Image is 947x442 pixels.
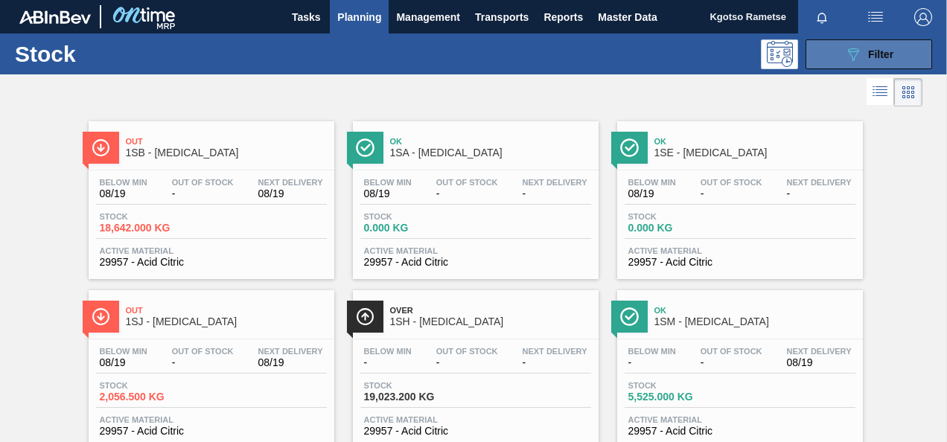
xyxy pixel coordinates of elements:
[620,138,639,157] img: Ícone
[701,357,762,368] span: -
[787,357,852,368] span: 08/19
[914,8,932,26] img: Logout
[628,415,852,424] span: Active Material
[390,147,591,158] span: 1SA - Citric Acid
[100,426,323,437] span: 29957 - Acid Citric
[543,8,583,26] span: Reports
[475,8,529,26] span: Transports
[867,8,884,26] img: userActions
[100,178,147,187] span: Below Min
[364,246,587,255] span: Active Material
[77,110,342,279] a: ÍconeOut1SB - [MEDICAL_DATA]Below Min08/19Out Of Stock-Next Delivery08/19Stock18,642.000 KGActive...
[787,178,852,187] span: Next Delivery
[868,48,893,60] span: Filter
[628,257,852,268] span: 29957 - Acid Citric
[654,316,855,327] span: 1SM - Citric Acid
[364,222,468,234] span: 0.000 KG
[100,246,323,255] span: Active Material
[523,347,587,356] span: Next Delivery
[436,178,498,187] span: Out Of Stock
[364,415,587,424] span: Active Material
[172,357,234,368] span: -
[172,188,234,199] span: -
[523,357,587,368] span: -
[628,222,733,234] span: 0.000 KG
[364,347,412,356] span: Below Min
[390,137,591,146] span: Ok
[337,8,381,26] span: Planning
[787,188,852,199] span: -
[654,306,855,315] span: Ok
[258,178,323,187] span: Next Delivery
[356,307,374,326] img: Ícone
[100,415,323,424] span: Active Material
[364,178,412,187] span: Below Min
[100,222,204,234] span: 18,642.000 KG
[258,188,323,199] span: 08/19
[364,188,412,199] span: 08/19
[364,212,468,221] span: Stock
[390,316,591,327] span: 1SH - Citric Acid
[100,347,147,356] span: Below Min
[598,8,657,26] span: Master Data
[364,391,468,403] span: 19,023.200 KG
[761,39,798,69] div: Programming: no user selected
[628,347,676,356] span: Below Min
[798,7,846,28] button: Notifications
[364,357,412,368] span: -
[654,137,855,146] span: Ok
[364,426,587,437] span: 29957 - Acid Citric
[100,257,323,268] span: 29957 - Acid Citric
[290,8,322,26] span: Tasks
[628,391,733,403] span: 5,525.000 KG
[701,188,762,199] span: -
[100,391,204,403] span: 2,056.500 KG
[806,39,932,69] button: Filter
[396,8,460,26] span: Management
[628,188,676,199] span: 08/19
[100,381,204,390] span: Stock
[628,246,852,255] span: Active Material
[364,381,468,390] span: Stock
[787,347,852,356] span: Next Delivery
[436,347,498,356] span: Out Of Stock
[172,178,234,187] span: Out Of Stock
[523,188,587,199] span: -
[258,347,323,356] span: Next Delivery
[100,188,147,199] span: 08/19
[523,178,587,187] span: Next Delivery
[628,381,733,390] span: Stock
[894,78,922,106] div: Card Vision
[628,178,676,187] span: Below Min
[628,426,852,437] span: 29957 - Acid Citric
[100,357,147,368] span: 08/19
[436,188,498,199] span: -
[342,110,606,279] a: ÍconeOk1SA - [MEDICAL_DATA]Below Min08/19Out Of Stock-Next Delivery-Stock0.000 KGActive Material2...
[126,147,327,158] span: 1SB - Citric Acid
[19,10,91,24] img: TNhmsLtSVTkK8tSr43FrP2fwEKptu5GPRR3wAAAABJRU5ErkJggg==
[701,347,762,356] span: Out Of Stock
[606,110,870,279] a: ÍconeOk1SE - [MEDICAL_DATA]Below Min08/19Out Of Stock-Next Delivery-Stock0.000 KGActive Material2...
[654,147,855,158] span: 1SE - Citric Acid
[436,357,498,368] span: -
[172,347,234,356] span: Out Of Stock
[126,306,327,315] span: Out
[15,45,220,63] h1: Stock
[701,178,762,187] span: Out Of Stock
[126,137,327,146] span: Out
[92,138,110,157] img: Ícone
[100,212,204,221] span: Stock
[258,357,323,368] span: 08/19
[92,307,110,326] img: Ícone
[126,316,327,327] span: 1SJ - Citric Acid
[628,212,733,221] span: Stock
[628,357,676,368] span: -
[620,307,639,326] img: Ícone
[356,138,374,157] img: Ícone
[867,78,894,106] div: List Vision
[390,306,591,315] span: Over
[364,257,587,268] span: 29957 - Acid Citric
